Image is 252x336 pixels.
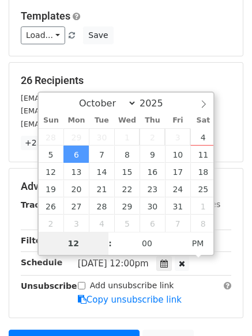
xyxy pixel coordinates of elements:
[21,94,149,102] small: [EMAIL_ADDRESS][DOMAIN_NAME]
[140,215,165,232] span: November 6, 2025
[63,128,89,146] span: September 29, 2025
[108,232,112,255] span: :
[114,128,140,146] span: October 1, 2025
[21,120,149,128] small: [EMAIL_ADDRESS][DOMAIN_NAME]
[21,74,231,87] h5: 26 Recipients
[78,258,149,269] span: [DATE] 12:00pm
[89,215,114,232] span: November 4, 2025
[194,281,252,336] iframe: Chat Widget
[112,232,182,255] input: Minute
[114,180,140,197] span: October 22, 2025
[190,117,216,124] span: Sat
[165,215,190,232] span: November 7, 2025
[165,146,190,163] span: October 10, 2025
[21,180,231,193] h5: Advanced
[63,163,89,180] span: October 13, 2025
[39,146,64,163] span: October 5, 2025
[165,180,190,197] span: October 24, 2025
[140,117,165,124] span: Thu
[63,180,89,197] span: October 20, 2025
[63,215,89,232] span: November 3, 2025
[140,180,165,197] span: October 23, 2025
[190,163,216,180] span: October 18, 2025
[63,146,89,163] span: October 6, 2025
[39,128,64,146] span: September 28, 2025
[114,163,140,180] span: October 15, 2025
[190,197,216,215] span: November 1, 2025
[39,117,64,124] span: Sun
[190,146,216,163] span: October 11, 2025
[21,10,70,22] a: Templates
[190,180,216,197] span: October 25, 2025
[63,197,89,215] span: October 27, 2025
[182,232,214,255] span: Click to toggle
[21,200,59,209] strong: Tracking
[39,197,64,215] span: October 26, 2025
[39,180,64,197] span: October 19, 2025
[21,258,62,267] strong: Schedule
[137,98,178,109] input: Year
[21,26,65,44] a: Load...
[165,128,190,146] span: October 3, 2025
[114,146,140,163] span: October 8, 2025
[114,117,140,124] span: Wed
[39,163,64,180] span: October 12, 2025
[21,236,50,245] strong: Filters
[190,128,216,146] span: October 4, 2025
[39,215,64,232] span: November 2, 2025
[83,26,113,44] button: Save
[21,136,69,150] a: +23 more
[140,146,165,163] span: October 9, 2025
[140,163,165,180] span: October 16, 2025
[140,197,165,215] span: October 30, 2025
[165,197,190,215] span: October 31, 2025
[89,128,114,146] span: September 30, 2025
[89,146,114,163] span: October 7, 2025
[165,117,190,124] span: Fri
[190,215,216,232] span: November 8, 2025
[89,197,114,215] span: October 28, 2025
[89,117,114,124] span: Tue
[39,232,109,255] input: Hour
[89,163,114,180] span: October 14, 2025
[78,295,182,305] a: Copy unsubscribe link
[63,117,89,124] span: Mon
[21,106,149,115] small: [EMAIL_ADDRESS][DOMAIN_NAME]
[21,281,77,291] strong: Unsubscribe
[114,215,140,232] span: November 5, 2025
[140,128,165,146] span: October 2, 2025
[89,180,114,197] span: October 21, 2025
[165,163,190,180] span: October 17, 2025
[114,197,140,215] span: October 29, 2025
[90,280,174,292] label: Add unsubscribe link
